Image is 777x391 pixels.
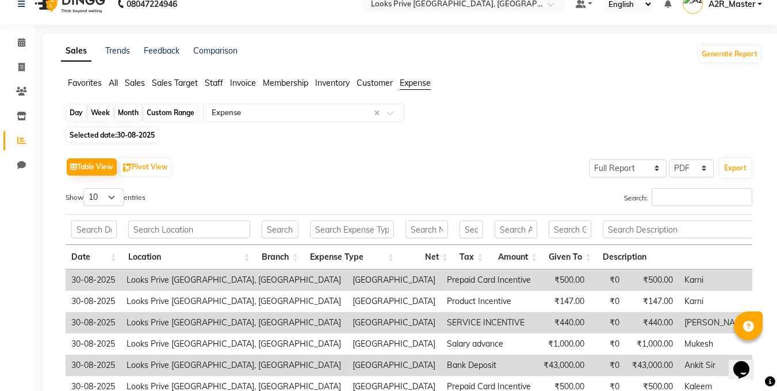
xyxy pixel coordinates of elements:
td: ₹1,000.00 [625,333,679,355]
input: Search Location [128,221,250,238]
td: Karni [679,269,755,291]
span: Sales [125,78,145,88]
td: ₹0 [590,333,625,355]
td: [GEOGRAPHIC_DATA] [347,333,441,355]
th: Expense Type: activate to sort column ascending [304,245,400,269]
div: Custom Range [144,105,197,121]
input: Search Branch [262,221,298,238]
td: ₹43,000.00 [625,355,679,376]
span: Customer [357,78,393,88]
td: Looks Prive [GEOGRAPHIC_DATA], [GEOGRAPHIC_DATA] [121,333,347,355]
span: Membership [263,78,308,88]
input: Search Expense Type [310,221,394,238]
td: Looks Prive [GEOGRAPHIC_DATA], [GEOGRAPHIC_DATA] [121,355,347,376]
td: ₹0 [590,355,625,376]
td: Looks Prive [GEOGRAPHIC_DATA], [GEOGRAPHIC_DATA] [121,312,347,333]
a: Comparison [193,45,238,56]
td: ₹0 [590,312,625,333]
td: Karni [679,291,755,312]
a: Trends [105,45,130,56]
th: Net: activate to sort column ascending [400,245,454,269]
iframe: chat widget [729,345,765,379]
div: Week [88,105,113,121]
a: Feedback [144,45,179,56]
input: Search Amount [495,221,537,238]
td: Mukesh [679,333,755,355]
td: ₹147.00 [537,291,590,312]
div: Month [115,105,141,121]
span: Staff [205,78,223,88]
td: [GEOGRAPHIC_DATA] [347,291,441,312]
td: Prepaid Card Incentive [441,269,537,291]
a: Sales [61,41,91,62]
th: Amount: activate to sort column ascending [489,245,543,269]
input: Search Tax [460,221,483,238]
span: All [109,78,118,88]
span: Favorites [68,78,102,88]
td: ₹0 [590,291,625,312]
td: Product Incentive [441,291,537,312]
td: Looks Prive [GEOGRAPHIC_DATA], [GEOGRAPHIC_DATA] [121,291,347,312]
span: Selected date: [67,128,158,142]
button: Pivot View [120,158,171,176]
th: Given To: activate to sort column ascending [543,245,597,269]
span: Clear all [374,107,384,119]
button: Export [719,158,751,178]
input: Search Given To [549,221,591,238]
td: ₹500.00 [625,269,679,291]
td: 30-08-2025 [66,312,121,333]
td: Looks Prive [GEOGRAPHIC_DATA], [GEOGRAPHIC_DATA] [121,269,347,291]
td: [GEOGRAPHIC_DATA] [347,269,441,291]
input: Search Date [71,221,117,238]
td: ₹43,000.00 [537,355,590,376]
select: Showentries [83,188,124,206]
td: ₹440.00 [537,312,590,333]
label: Show entries [66,188,146,206]
th: Branch: activate to sort column ascending [256,245,304,269]
span: Invoice [230,78,256,88]
td: [GEOGRAPHIC_DATA] [347,312,441,333]
td: 30-08-2025 [66,333,121,355]
td: SERVICE INCENTIVE [441,312,537,333]
td: ₹440.00 [625,312,679,333]
td: [GEOGRAPHIC_DATA] [347,355,441,376]
td: ₹0 [590,269,625,291]
td: [PERSON_NAME] [679,312,755,333]
td: Ankit Sir [679,355,755,376]
td: Salary advance [441,333,537,355]
td: Bank Deposit [441,355,537,376]
th: Tax: activate to sort column ascending [454,245,489,269]
img: pivot.png [123,164,132,172]
td: 30-08-2025 [66,291,121,312]
button: Generate Report [699,46,760,62]
span: Sales Target [152,78,198,88]
span: Inventory [315,78,350,88]
input: Search Net [405,221,448,238]
td: 30-08-2025 [66,269,121,291]
div: Day [67,105,86,121]
td: 30-08-2025 [66,355,121,376]
td: ₹147.00 [625,291,679,312]
th: Location: activate to sort column ascending [123,245,256,269]
span: 30-08-2025 [117,131,155,139]
button: Table View [67,158,117,176]
td: ₹500.00 [537,269,590,291]
span: Expense [400,78,431,88]
th: Date: activate to sort column ascending [66,245,123,269]
td: ₹1,000.00 [537,333,590,355]
input: Search: [652,188,752,206]
label: Search: [624,188,752,206]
